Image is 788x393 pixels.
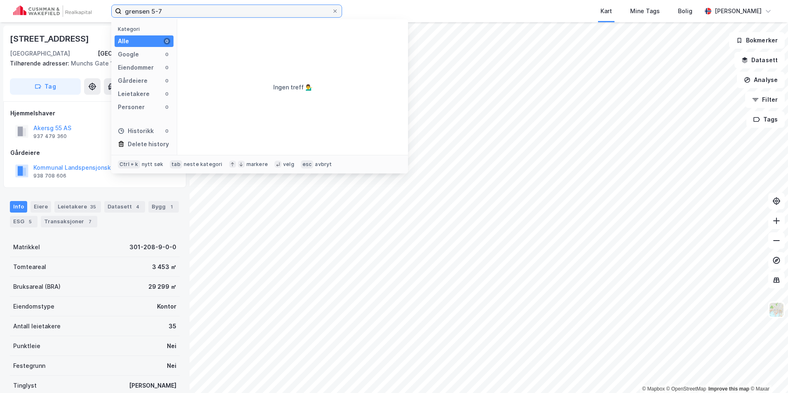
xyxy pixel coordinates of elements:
[769,302,784,318] img: Z
[167,361,176,371] div: Nei
[118,26,174,32] div: Kategori
[33,173,66,179] div: 938 708 606
[118,160,140,168] div: Ctrl + k
[729,32,785,49] button: Bokmerker
[169,321,176,331] div: 35
[167,341,176,351] div: Nei
[13,341,40,351] div: Punktleie
[129,242,176,252] div: 301-208-9-0-0
[10,201,27,213] div: Info
[630,6,660,16] div: Mine Tags
[86,218,94,226] div: 7
[26,218,34,226] div: 5
[13,262,46,272] div: Tomteareal
[246,161,268,168] div: markere
[164,91,170,97] div: 0
[170,160,182,168] div: tab
[10,108,179,118] div: Hjemmelshaver
[737,72,785,88] button: Analyse
[152,262,176,272] div: 3 453 ㎡
[13,381,37,391] div: Tinglyst
[747,353,788,393] iframe: Chat Widget
[118,126,154,136] div: Historikk
[54,201,101,213] div: Leietakere
[10,32,91,45] div: [STREET_ADDRESS]
[164,128,170,134] div: 0
[157,302,176,311] div: Kontor
[134,203,142,211] div: 4
[10,58,173,68] div: Munchs Gate 1
[148,201,179,213] div: Bygg
[142,161,164,168] div: nytt søk
[666,386,706,392] a: OpenStreetMap
[164,64,170,71] div: 0
[167,203,176,211] div: 1
[10,78,81,95] button: Tag
[184,161,223,168] div: neste kategori
[747,353,788,393] div: Kontrollprogram for chat
[715,6,762,16] div: [PERSON_NAME]
[10,148,179,158] div: Gårdeiere
[118,102,145,112] div: Personer
[13,242,40,252] div: Matrikkel
[30,201,51,213] div: Eiere
[118,63,154,73] div: Eiendommer
[89,203,98,211] div: 35
[10,60,71,67] span: Tilhørende adresser:
[98,49,180,58] div: [GEOGRAPHIC_DATA], 208/9
[301,160,314,168] div: esc
[118,36,129,46] div: Alle
[283,161,294,168] div: velg
[41,216,97,227] div: Transaksjoner
[13,361,45,371] div: Festegrunn
[642,386,665,392] a: Mapbox
[118,76,148,86] div: Gårdeiere
[13,282,61,292] div: Bruksareal (BRA)
[104,201,145,213] div: Datasett
[708,386,749,392] a: Improve this map
[13,302,54,311] div: Eiendomstype
[13,5,91,17] img: cushman-wakefield-realkapital-logo.202ea83816669bd177139c58696a8fa1.svg
[600,6,612,16] div: Kart
[315,161,332,168] div: avbryt
[10,49,70,58] div: [GEOGRAPHIC_DATA]
[148,282,176,292] div: 29 299 ㎡
[10,216,38,227] div: ESG
[678,6,692,16] div: Bolig
[164,51,170,58] div: 0
[164,77,170,84] div: 0
[122,5,332,17] input: Søk på adresse, matrikkel, gårdeiere, leietakere eller personer
[129,381,176,391] div: [PERSON_NAME]
[273,82,312,92] div: Ingen treff 💁‍♂️
[745,91,785,108] button: Filter
[33,133,67,140] div: 937 479 360
[118,89,150,99] div: Leietakere
[164,38,170,44] div: 0
[118,49,139,59] div: Google
[13,321,61,331] div: Antall leietakere
[734,52,785,68] button: Datasett
[128,139,169,149] div: Delete history
[746,111,785,128] button: Tags
[164,104,170,110] div: 0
